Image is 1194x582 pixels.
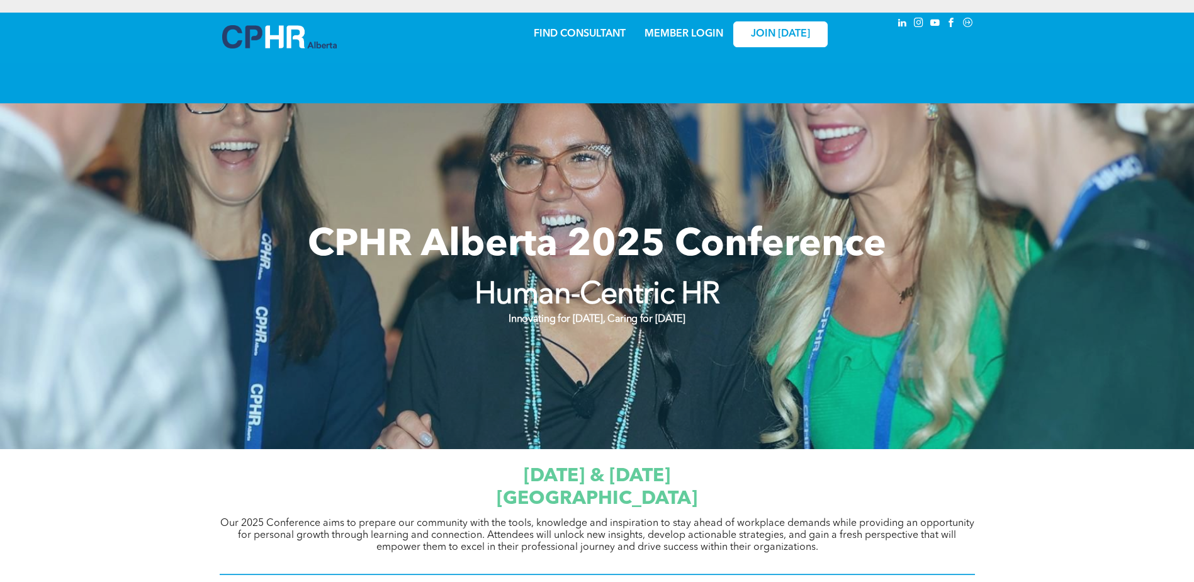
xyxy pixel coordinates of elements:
[475,280,720,311] strong: Human-Centric HR
[945,16,959,33] a: facebook
[220,518,974,552] span: Our 2025 Conference aims to prepare our community with the tools, knowledge and inspiration to st...
[222,25,337,48] img: A blue and white logo for cp alberta
[751,28,810,40] span: JOIN [DATE]
[912,16,926,33] a: instagram
[896,16,910,33] a: linkedin
[645,29,723,39] a: MEMBER LOGIN
[497,489,697,508] span: [GEOGRAPHIC_DATA]
[928,16,942,33] a: youtube
[733,21,828,47] a: JOIN [DATE]
[509,314,685,324] strong: Innovating for [DATE], Caring for [DATE]
[534,29,626,39] a: FIND CONSULTANT
[961,16,975,33] a: Social network
[524,467,670,486] span: [DATE] & [DATE]
[308,227,886,265] span: CPHR Alberta 2025 Conference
